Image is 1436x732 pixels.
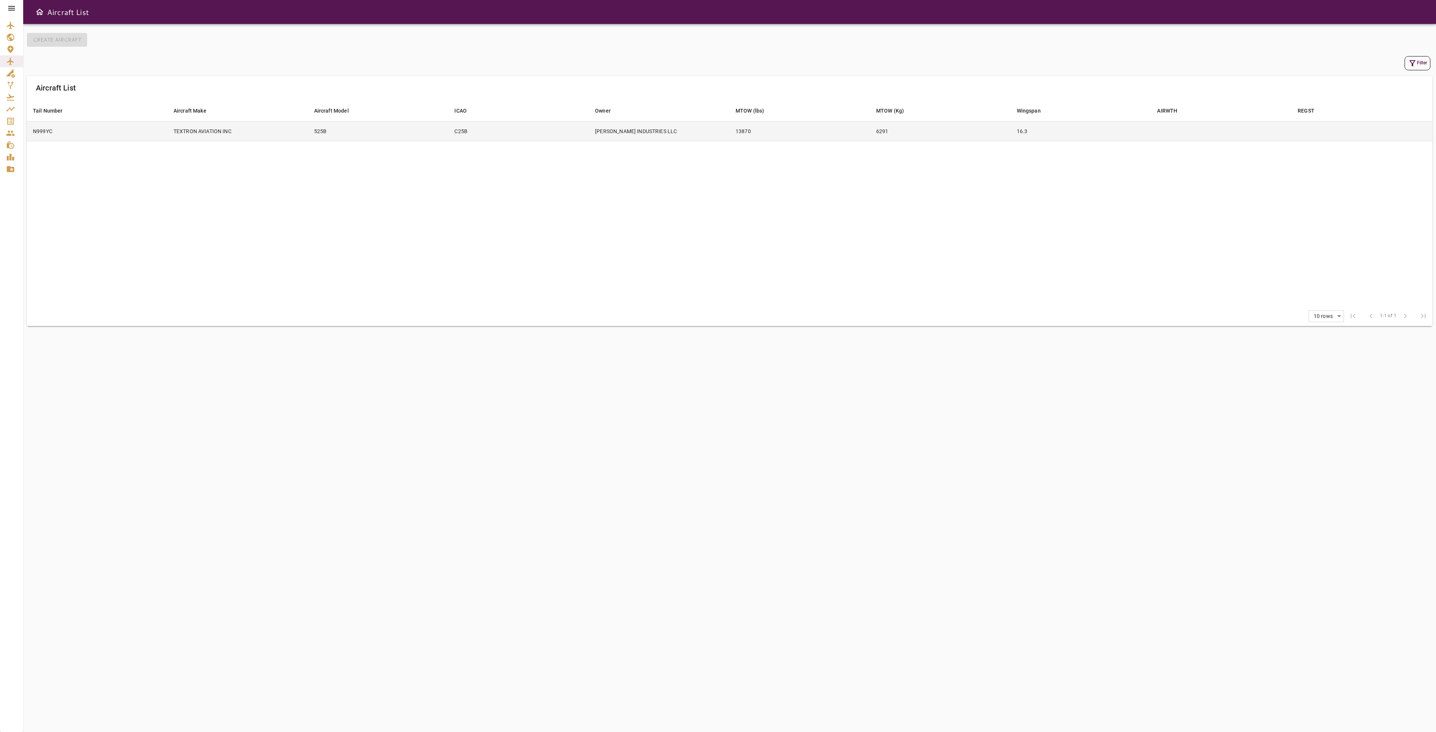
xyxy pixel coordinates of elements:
td: [PERSON_NAME] INDUSTRIES LLC [589,121,730,141]
div: Aircraft Make [174,106,206,115]
span: First Page [1344,307,1362,325]
span: AIRWTH [1157,106,1187,115]
div: Wingspan [1017,106,1041,115]
span: Last Page [1414,307,1432,325]
span: MTOW (lbs) [736,106,774,115]
td: 13870 [730,121,870,141]
span: Next Page [1396,307,1414,325]
span: 1-1 of 1 [1380,312,1396,320]
div: MTOW (Kg) [876,106,904,115]
span: Aircraft Model [314,106,359,115]
span: MTOW (Kg) [876,106,914,115]
div: MTOW (lbs) [736,106,764,115]
div: Aircraft Model [314,106,349,115]
div: 10 rows [1309,311,1344,322]
span: Owner [595,106,620,115]
td: 16.3 [1011,121,1151,141]
div: 10 rows [1312,313,1335,319]
td: 525B [308,121,449,141]
td: N999YC [27,121,168,141]
button: Filter [1405,56,1430,70]
span: Previous Page [1362,307,1380,325]
span: Tail Number [33,106,73,115]
button: Open drawer [32,4,47,19]
h6: Aircraft List [36,82,76,94]
td: C25B [448,121,589,141]
div: REGST [1298,106,1314,115]
td: TEXTRON AVIATION INC [168,121,308,141]
span: Wingspan [1017,106,1050,115]
div: ICAO [454,106,467,115]
td: 6291 [870,121,1011,141]
div: Owner [595,106,611,115]
h6: Aircraft List [47,6,89,18]
span: REGST [1298,106,1324,115]
div: Tail Number [33,106,63,115]
span: Aircraft Make [174,106,216,115]
span: ICAO [454,106,476,115]
div: AIRWTH [1157,106,1177,115]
